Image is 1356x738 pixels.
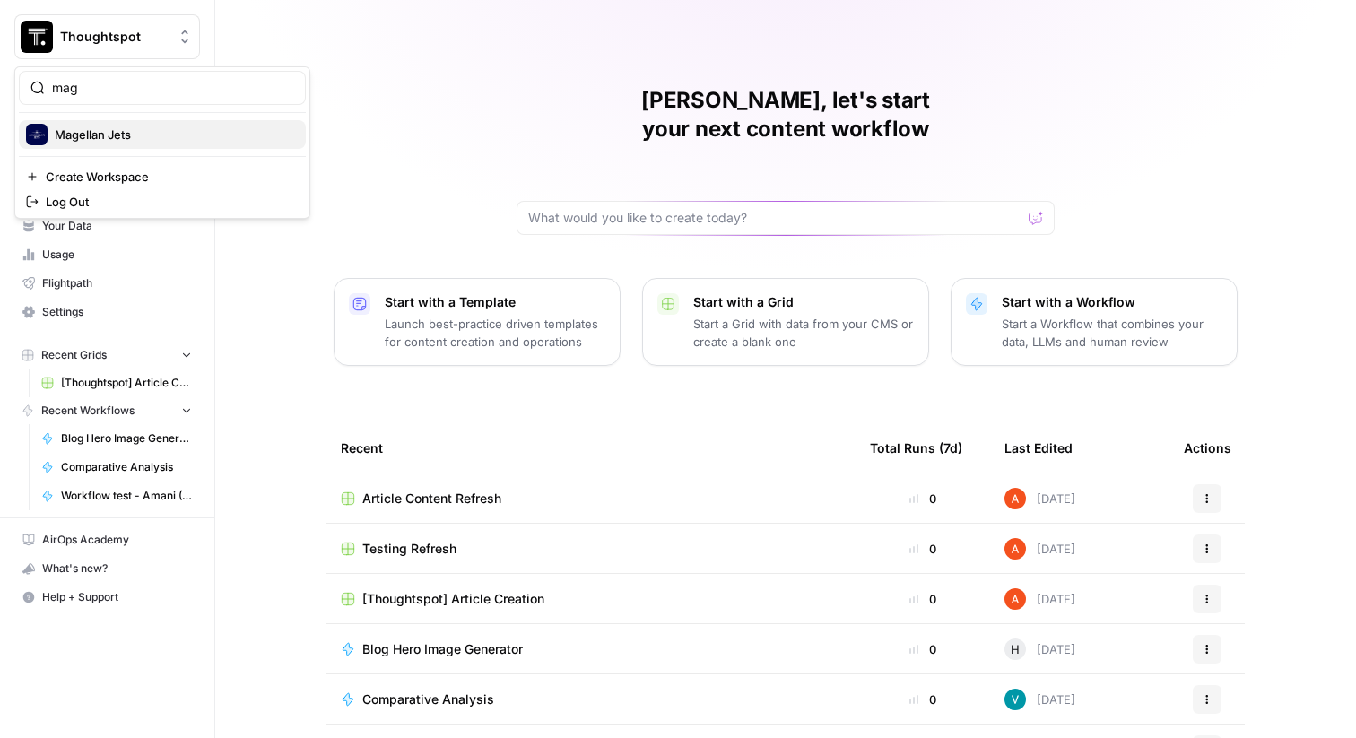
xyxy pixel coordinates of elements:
[61,488,192,504] span: Workflow test - Amani (Intelligent Insights)
[41,403,135,419] span: Recent Workflows
[385,315,605,351] p: Launch best-practice driven templates for content creation and operations
[60,28,169,46] span: Thoughtspot
[33,424,200,453] a: Blog Hero Image Generator
[41,347,107,363] span: Recent Grids
[14,66,310,219] div: Workspace: Thoughtspot
[46,193,291,211] span: Log Out
[52,79,294,97] input: Search Workspaces
[14,212,200,240] a: Your Data
[341,490,841,508] a: Article Content Refresh
[870,490,976,508] div: 0
[42,532,192,548] span: AirOps Academy
[14,269,200,298] a: Flightpath
[1002,293,1222,311] p: Start with a Workflow
[42,275,192,291] span: Flightpath
[1004,538,1075,560] div: [DATE]
[1004,689,1075,710] div: [DATE]
[42,589,192,605] span: Help + Support
[341,423,841,473] div: Recent
[42,304,192,320] span: Settings
[61,430,192,447] span: Blog Hero Image Generator
[1004,638,1075,660] div: [DATE]
[693,293,914,311] p: Start with a Grid
[33,482,200,510] a: Workflow test - Amani (Intelligent Insights)
[55,126,291,143] span: Magellan Jets
[19,189,306,214] a: Log Out
[1011,640,1020,658] span: H
[46,168,291,186] span: Create Workspace
[1004,538,1026,560] img: cje7zb9ux0f2nqyv5qqgv3u0jxek
[385,293,605,311] p: Start with a Template
[870,640,976,658] div: 0
[517,86,1055,143] h1: [PERSON_NAME], let's start your next content workflow
[14,397,200,424] button: Recent Workflows
[14,525,200,554] a: AirOps Academy
[362,640,523,658] span: Blog Hero Image Generator
[14,14,200,59] button: Workspace: Thoughtspot
[61,459,192,475] span: Comparative Analysis
[1004,423,1073,473] div: Last Edited
[1004,488,1026,509] img: cje7zb9ux0f2nqyv5qqgv3u0jxek
[26,124,48,145] img: Magellan Jets Logo
[1004,588,1026,610] img: cje7zb9ux0f2nqyv5qqgv3u0jxek
[362,590,544,608] span: [Thoughtspot] Article Creation
[19,164,306,189] a: Create Workspace
[33,453,200,482] a: Comparative Analysis
[362,540,456,558] span: Testing Refresh
[870,423,962,473] div: Total Runs (7d)
[1184,423,1231,473] div: Actions
[1002,315,1222,351] p: Start a Workflow that combines your data, LLMs and human review
[15,555,199,582] div: What's new?
[362,690,494,708] span: Comparative Analysis
[14,554,200,583] button: What's new?
[693,315,914,351] p: Start a Grid with data from your CMS or create a blank one
[1004,689,1026,710] img: gulybe6i1e68lyx60rjkfycw3fyu
[870,540,976,558] div: 0
[42,218,192,234] span: Your Data
[362,490,501,508] span: Article Content Refresh
[21,21,53,53] img: Thoughtspot Logo
[14,298,200,326] a: Settings
[870,690,976,708] div: 0
[341,540,841,558] a: Testing Refresh
[14,583,200,612] button: Help + Support
[1004,588,1075,610] div: [DATE]
[341,690,841,708] a: Comparative Analysis
[14,240,200,269] a: Usage
[61,375,192,391] span: [Thoughtspot] Article Creation
[341,590,841,608] a: [Thoughtspot] Article Creation
[42,247,192,263] span: Usage
[14,342,200,369] button: Recent Grids
[528,209,1021,227] input: What would you like to create today?
[951,278,1238,366] button: Start with a WorkflowStart a Workflow that combines your data, LLMs and human review
[334,278,621,366] button: Start with a TemplateLaunch best-practice driven templates for content creation and operations
[33,369,200,397] a: [Thoughtspot] Article Creation
[341,640,841,658] a: Blog Hero Image Generator
[870,590,976,608] div: 0
[642,278,929,366] button: Start with a GridStart a Grid with data from your CMS or create a blank one
[1004,488,1075,509] div: [DATE]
